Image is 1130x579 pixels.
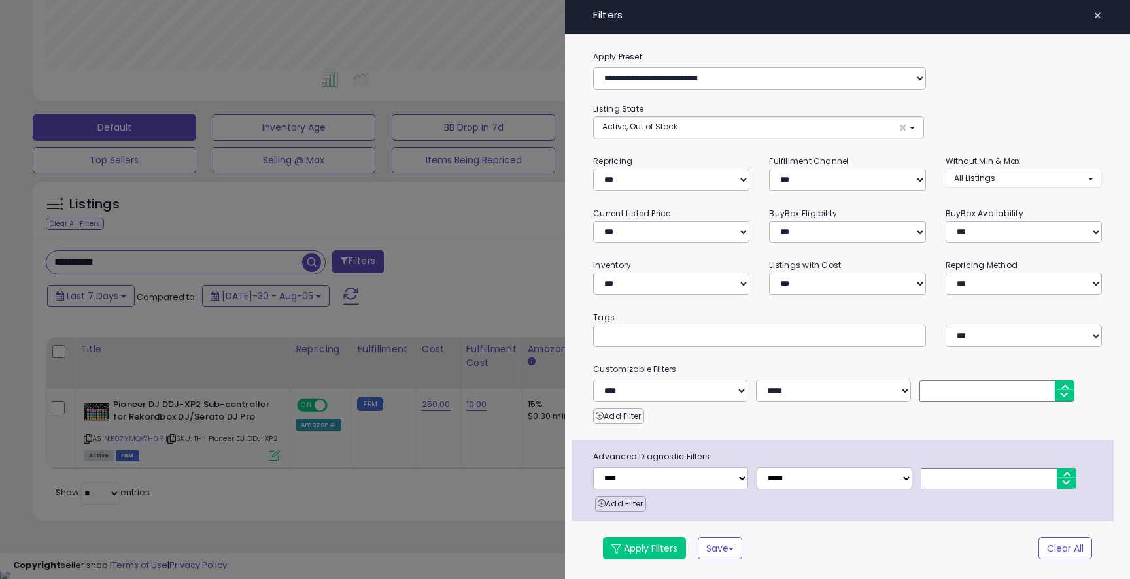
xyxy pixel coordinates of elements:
small: Customizable Filters [583,362,1112,376]
small: Without Min & Max [946,156,1021,167]
small: Fulfillment Channel [769,156,849,167]
button: Active, Out of Stock × [594,117,923,139]
span: × [1093,7,1102,25]
button: Clear All [1038,537,1092,559]
span: All Listings [954,173,995,184]
small: BuyBox Availability [946,208,1023,219]
small: Listing State [593,103,643,114]
h4: Filters [593,10,1102,21]
span: × [899,121,907,135]
small: BuyBox Eligibility [769,208,837,219]
small: Repricing [593,156,632,167]
button: Add Filter [593,408,643,424]
span: Advanced Diagnostic Filters [583,450,1114,464]
button: Add Filter [595,496,645,512]
span: Active, Out of Stock [602,121,677,132]
small: Listings with Cost [769,259,841,271]
button: Save [698,537,742,559]
label: Apply Preset: [583,50,1112,64]
small: Inventory [593,259,631,271]
small: Repricing Method [946,259,1018,271]
button: All Listings [946,169,1102,188]
small: Current Listed Price [593,208,670,219]
button: × [1088,7,1107,25]
button: Apply Filters [603,537,686,559]
small: Tags [583,310,1112,325]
